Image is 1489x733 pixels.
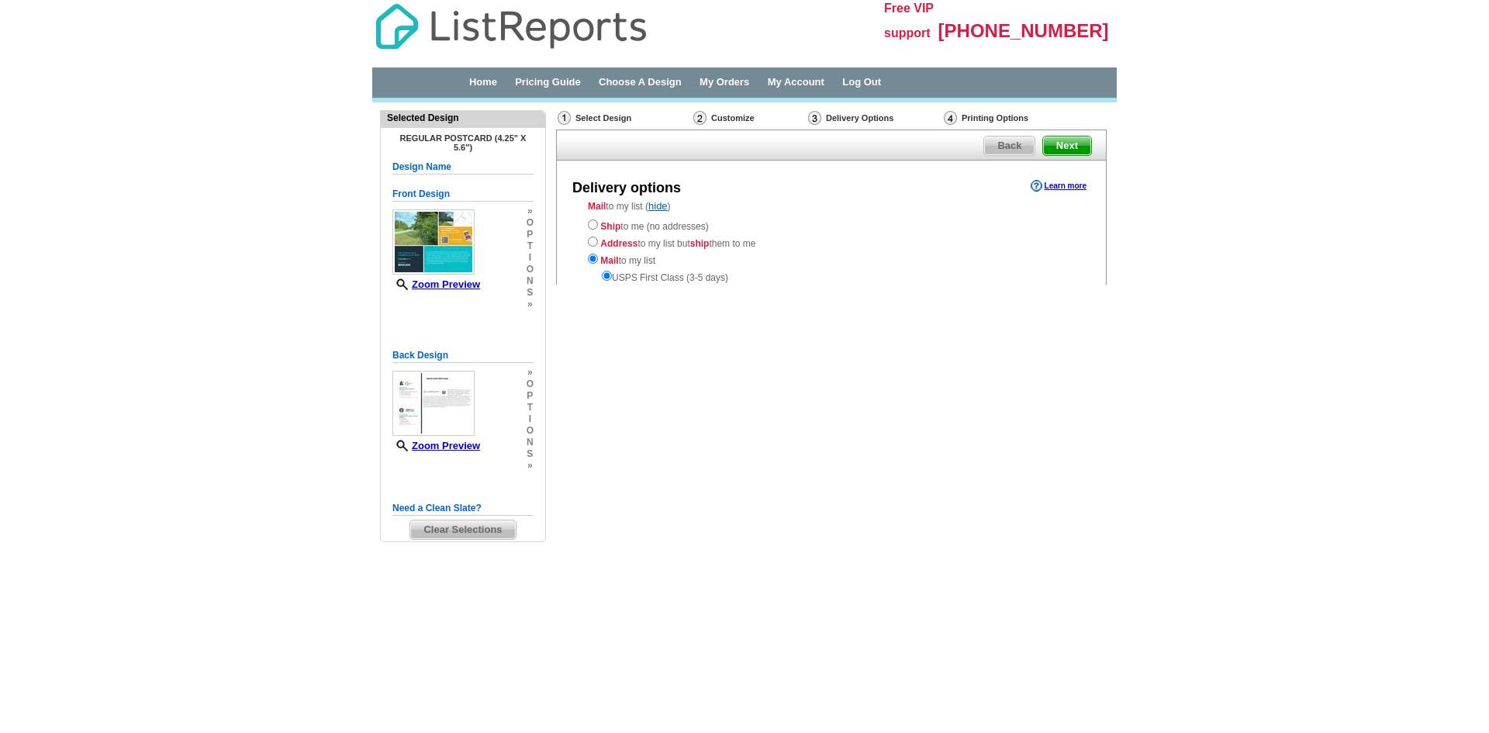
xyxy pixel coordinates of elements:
[527,413,534,425] span: i
[558,111,571,125] img: Select Design
[527,460,534,472] span: »
[392,348,534,363] h5: Back Design
[700,76,749,88] a: My Orders
[588,216,1075,285] div: to me (no addresses) to my list but them to me to my list
[527,229,534,240] span: p
[392,501,534,516] h5: Need a Clean Slate?
[588,268,1075,285] div: USPS First Class (3-5 days)
[527,206,534,217] span: »
[527,437,534,448] span: n
[527,264,534,275] span: o
[808,111,821,125] img: Delivery Options
[410,520,515,539] span: Clear Selections
[527,425,534,437] span: o
[884,2,934,40] span: Free VIP support
[527,217,534,229] span: o
[600,221,620,232] strong: Ship
[392,133,534,152] h4: Regular Postcard (4.25" x 5.6")
[527,448,534,460] span: s
[527,299,534,310] span: »
[392,371,475,436] img: small-thumb.jpg
[648,200,668,212] a: hide
[469,76,497,88] a: Home
[768,76,824,88] a: My Account
[527,240,534,252] span: t
[693,111,706,125] img: Customize
[600,255,618,266] strong: Mail
[557,199,1106,285] div: to my list ( )
[381,111,545,125] div: Selected Design
[527,402,534,413] span: t
[1043,137,1091,155] span: Next
[527,390,534,402] span: p
[1031,180,1087,192] a: Learn more
[527,287,534,299] span: s
[556,110,692,130] div: Select Design
[984,137,1035,155] span: Back
[600,238,637,249] strong: Address
[692,110,807,126] div: Customize
[515,76,581,88] a: Pricing Guide
[588,201,606,212] strong: Mail
[944,111,957,125] img: Printing Options & Summary
[392,209,475,275] img: small-thumb.jpg
[392,278,480,290] a: Zoom Preview
[527,379,534,390] span: o
[938,20,1109,41] span: [PHONE_NUMBER]
[392,187,534,202] h5: Front Design
[690,238,710,249] strong: ship
[392,160,534,175] h5: Design Name
[392,440,480,451] a: Zoom Preview
[842,76,881,88] a: Log Out
[527,252,534,264] span: i
[527,367,534,379] span: »
[942,110,1080,126] div: Printing Options
[527,275,534,287] span: n
[983,136,1035,156] a: Back
[572,178,681,199] div: Delivery options
[599,76,682,88] a: Choose A Design
[807,110,942,130] div: Delivery Options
